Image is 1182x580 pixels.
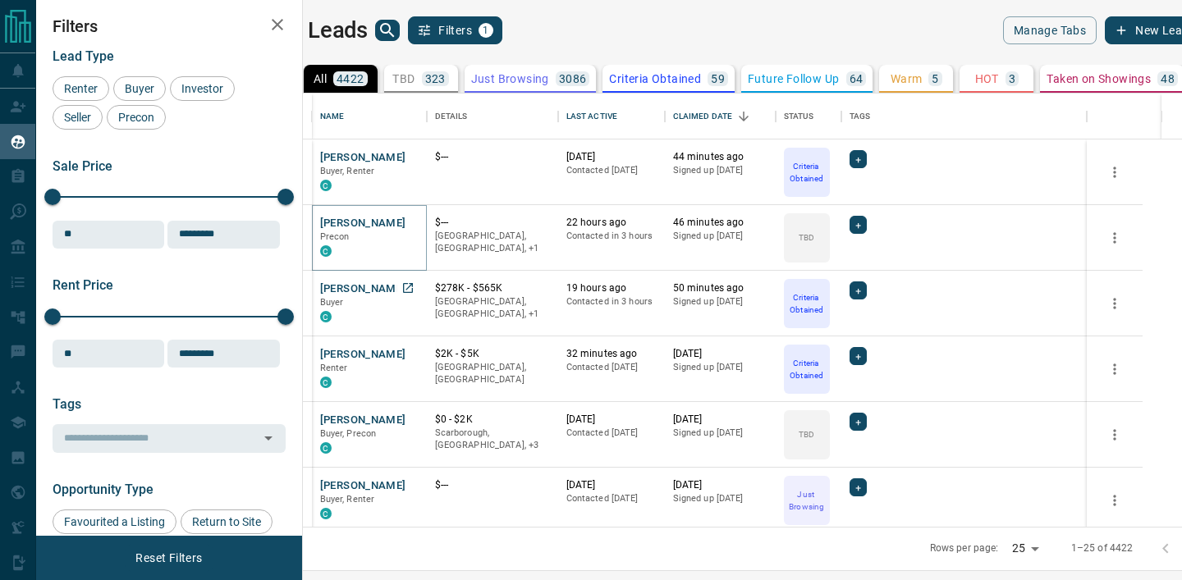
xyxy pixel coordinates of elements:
[125,544,213,572] button: Reset Filters
[480,25,492,36] span: 1
[435,281,550,295] p: $278K - $565K
[1102,291,1127,316] button: more
[320,150,406,166] button: [PERSON_NAME]
[891,73,923,84] p: Warm
[435,347,550,361] p: $2K - $5K
[320,94,345,139] div: Name
[273,17,368,43] h1: My Leads
[320,180,332,191] div: condos.ca
[392,73,415,84] p: TBD
[425,73,446,84] p: 323
[786,357,828,381] p: Criteria Obtained
[566,281,657,295] p: 19 hours ago
[1071,541,1134,555] p: 1–25 of 4422
[855,282,861,299] span: +
[435,94,468,139] div: Details
[1102,357,1127,381] button: more
[673,347,767,361] p: [DATE]
[673,230,767,243] p: Signed up [DATE]
[732,105,755,128] button: Sort
[320,347,406,363] button: [PERSON_NAME]
[186,515,267,528] span: Return to Site
[320,428,377,439] span: Buyer, Precon
[566,427,657,440] p: Contacted [DATE]
[673,281,767,295] p: 50 minutes ago
[850,347,867,365] div: +
[855,413,861,430] span: +
[673,164,767,177] p: Signed up [DATE]
[337,73,364,84] p: 4422
[320,478,406,494] button: [PERSON_NAME]
[435,216,550,230] p: $---
[320,245,332,257] div: condos.ca
[1047,73,1151,84] p: Taken on Showings
[930,541,999,555] p: Rows per page:
[850,413,867,431] div: +
[566,216,657,230] p: 22 hours ago
[435,150,550,164] p: $---
[566,94,617,139] div: Last Active
[776,94,841,139] div: Status
[850,216,867,234] div: +
[566,492,657,505] p: Contacted [DATE]
[799,231,814,244] p: TBD
[673,216,767,230] p: 46 minutes ago
[673,94,733,139] div: Claimed Date
[673,492,767,505] p: Signed up [DATE]
[1102,422,1127,447] button: more
[320,377,332,388] div: condos.ca
[673,361,767,374] p: Signed up [DATE]
[1102,488,1127,513] button: more
[566,150,657,164] p: [DATE]
[850,478,867,496] div: +
[435,478,550,492] p: $---
[170,76,235,101] div: Investor
[320,413,406,428] button: [PERSON_NAME]
[673,427,767,440] p: Signed up [DATE]
[609,73,701,84] p: Criteria Obtained
[320,216,406,231] button: [PERSON_NAME]
[673,478,767,492] p: [DATE]
[665,94,776,139] div: Claimed Date
[112,111,160,124] span: Precon
[314,73,327,84] p: All
[559,73,587,84] p: 3086
[435,427,550,452] p: North York, West End, Mississauga
[850,94,871,139] div: Tags
[932,73,938,84] p: 5
[375,20,400,41] button: search button
[427,94,558,139] div: Details
[711,73,725,84] p: 59
[107,105,166,130] div: Precon
[320,281,406,297] button: [PERSON_NAME]
[558,94,665,139] div: Last Active
[1102,160,1127,185] button: more
[673,413,767,427] p: [DATE]
[975,73,999,84] p: HOT
[320,494,375,505] span: Buyer, Renter
[58,515,171,528] span: Favourited a Listing
[566,361,657,374] p: Contacted [DATE]
[397,277,419,299] a: Open in New Tab
[312,94,427,139] div: Name
[113,76,166,101] div: Buyer
[320,363,348,373] span: Renter
[53,158,112,174] span: Sale Price
[566,413,657,427] p: [DATE]
[435,361,550,386] p: [GEOGRAPHIC_DATA], [GEOGRAPHIC_DATA]
[53,277,113,293] span: Rent Price
[1161,73,1175,84] p: 48
[320,166,375,176] span: Buyer, Renter
[53,509,176,534] div: Favourited a Listing
[53,16,286,36] h2: Filters
[53,76,109,101] div: Renter
[53,482,153,497] span: Opportunity Type
[566,230,657,243] p: Contacted in 3 hours
[53,48,114,64] span: Lead Type
[53,396,81,412] span: Tags
[855,151,861,167] span: +
[673,295,767,308] p: Signed up [DATE]
[181,509,273,534] div: Return to Site
[855,217,861,233] span: +
[435,413,550,427] p: $0 - $2K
